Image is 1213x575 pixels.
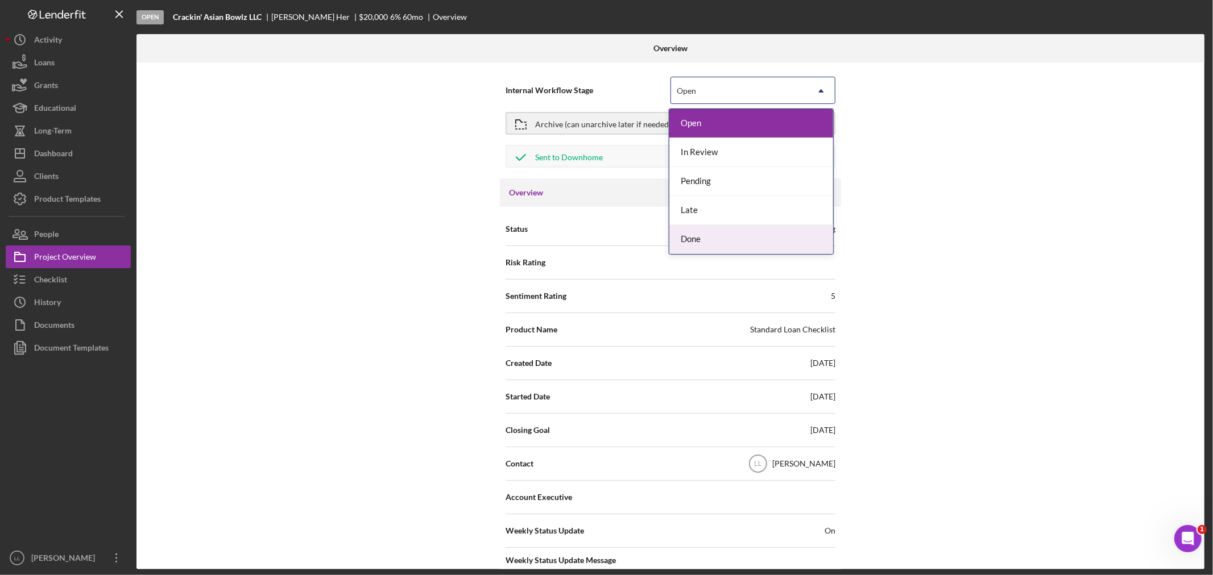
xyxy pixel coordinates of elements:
[34,336,109,362] div: Document Templates
[34,97,76,122] div: Educational
[669,225,833,254] div: Done
[669,196,833,225] div: Late
[34,314,74,339] div: Documents
[34,51,55,77] div: Loans
[34,74,58,99] div: Grants
[1174,525,1202,552] iframe: Intercom live chat
[34,268,67,294] div: Checklist
[433,13,467,22] div: Overview
[76,341,92,364] span: 😞
[99,341,129,364] span: neutral face reaction
[506,555,835,566] span: Weekly Status Update Message
[810,357,835,369] div: [DATE]
[506,357,552,369] span: Created Date
[653,44,688,53] b: Overview
[6,291,131,314] button: History
[506,391,550,402] span: Started Date
[825,525,835,536] span: On
[6,165,131,188] button: Clients
[810,424,835,436] div: [DATE]
[535,146,603,166] div: Sent to Downhome
[509,187,543,198] h3: Overview
[6,336,131,359] button: Document Templates
[200,5,220,25] div: Close
[68,378,159,388] a: Open in help center
[34,291,61,316] div: History
[34,165,59,190] div: Clients
[34,223,59,248] div: People
[14,555,20,561] text: LL
[750,324,835,335] div: Standard Loan Checklist
[271,13,359,22] div: [PERSON_NAME] Her
[6,97,131,119] button: Educational
[390,13,401,22] div: 6 %
[359,13,388,22] div: $20,000
[6,314,131,336] button: Documents
[6,119,131,142] button: Long-Term
[136,10,164,24] div: Open
[6,188,131,210] button: Product Templates
[772,458,835,469] div: [PERSON_NAME]
[34,142,73,168] div: Dashboard
[7,5,29,26] button: go back
[669,167,833,196] div: Pending
[178,5,200,26] button: Expand window
[1198,525,1207,534] span: 1
[831,290,835,302] div: 5
[506,491,572,503] span: Account Executive
[506,112,835,135] button: Archive (can unarchive later if needed)
[403,13,423,22] div: 60 mo
[506,458,533,469] span: Contact
[506,324,557,335] span: Product Name
[69,341,99,364] span: disappointed reaction
[6,74,131,97] button: Grants
[506,145,835,168] button: Sent to Downhome
[34,188,101,213] div: Product Templates
[135,341,151,364] span: 😃
[173,13,262,22] b: Crackin' Asian Bowlz LLC
[506,223,528,235] span: Status
[34,245,96,271] div: Project Overview
[506,290,566,302] span: Sentiment Rating
[6,142,131,165] button: Dashboard
[506,85,670,96] span: Internal Workflow Stage
[6,28,131,51] button: Activity
[6,245,131,268] button: Project Overview
[754,460,762,468] text: LL
[129,341,158,364] span: smiley reaction
[506,525,584,536] span: Weekly Status Update
[810,391,835,402] div: [DATE]
[14,330,214,343] div: Did this answer your question?
[669,109,833,138] div: Open
[669,138,833,167] div: In Review
[677,86,696,95] div: Open
[6,51,131,74] button: Loans
[506,257,545,268] span: Risk Rating
[34,28,62,54] div: Activity
[28,547,102,572] div: [PERSON_NAME]
[6,547,131,569] button: LL[PERSON_NAME]
[34,119,72,145] div: Long-Term
[506,424,550,436] span: Closing Goal
[535,113,671,134] div: Archive (can unarchive later if needed)
[6,223,131,245] button: People
[6,268,131,291] button: Checklist
[105,341,122,364] span: 😐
